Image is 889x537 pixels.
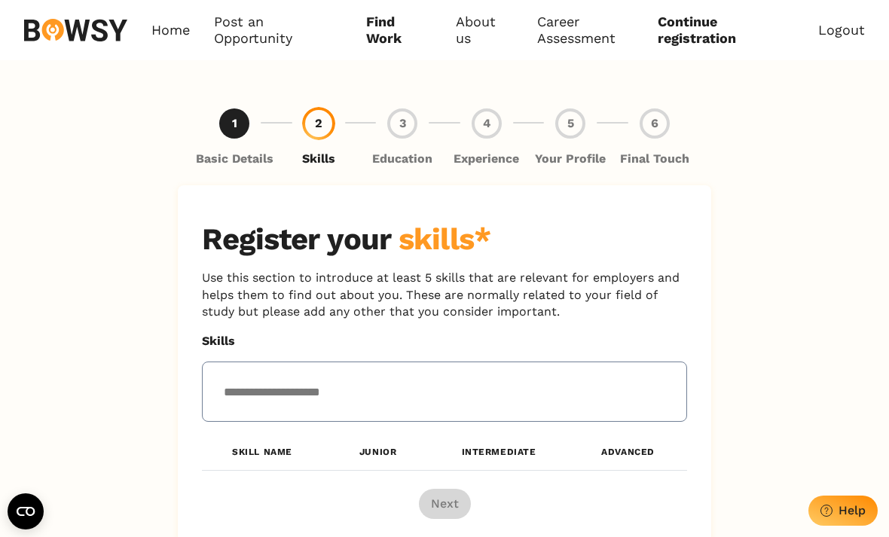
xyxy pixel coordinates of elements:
div: Help [839,503,866,517]
p: Skills [302,151,335,167]
h2: Register your [202,221,687,258]
span: skills* [399,221,491,257]
p: Basic Details [196,151,273,167]
div: 6 [640,108,670,139]
th: Skill name [202,434,327,471]
div: 1 [219,108,249,139]
a: Career Assessment [537,14,658,47]
button: Open CMP widget [8,493,44,529]
p: Education [372,151,432,167]
button: Help [808,496,878,526]
a: Logout [818,22,865,38]
img: svg%3e [24,19,127,41]
a: Home [151,14,190,47]
p: Your Profile [535,151,606,167]
p: Skills [202,333,687,349]
p: Use this section to introduce at least 5 skills that are relevant for employers and helps them to... [202,270,687,320]
th: Junior [327,434,429,471]
th: Advanced [569,434,687,471]
p: Experience [454,151,519,167]
p: Final Touch [620,151,689,167]
div: 2 [304,108,334,139]
div: 4 [472,108,502,139]
div: 5 [555,108,585,139]
th: Intermediate [429,434,569,471]
div: 3 [387,108,417,139]
a: Continue registration [658,14,794,47]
